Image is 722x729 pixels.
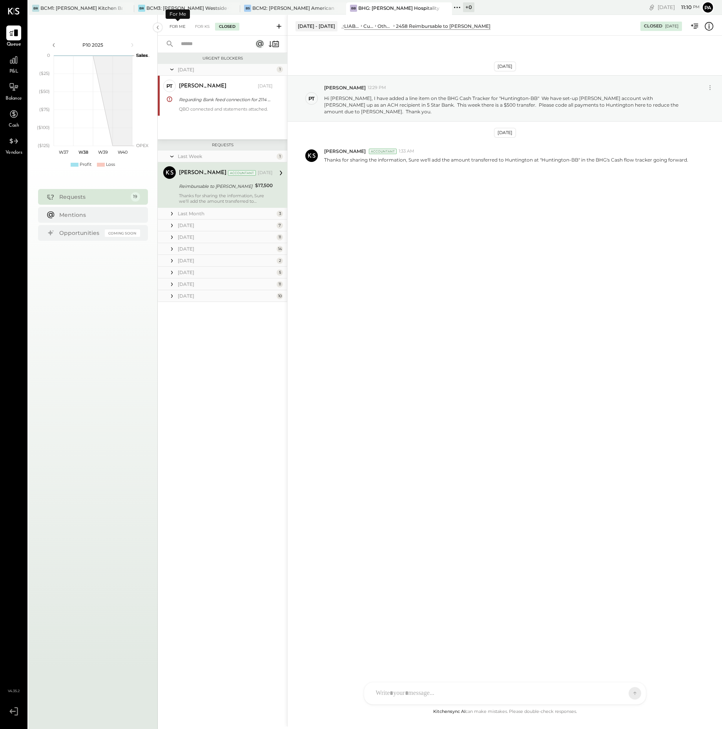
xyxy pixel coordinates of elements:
div: Other Current Liabilities [377,23,392,29]
text: ($125) [38,143,50,148]
div: Urgent Blockers [162,56,283,61]
div: Requests [59,193,127,201]
div: Mentions [59,211,136,219]
a: Queue [0,25,27,48]
div: LIABILITIES AND EQUITY [344,23,360,29]
div: $17,500 [255,182,273,189]
text: 0 [47,53,50,58]
div: Current Liabilities [363,23,374,29]
div: BS [244,5,251,12]
div: 10 [277,293,283,299]
div: [DATE] [178,281,275,287]
div: Last Month [178,210,275,217]
div: Requests [162,142,283,148]
div: Accountant [369,149,397,154]
div: [PERSON_NAME] [179,82,226,90]
div: Reimbursable to [PERSON_NAME] [179,182,253,190]
text: ($25) [39,71,50,76]
p: Hi [PERSON_NAME], I have added a line item on the BHG Cash Tracker for "Huntington-BB" We have se... [324,95,696,115]
a: Vendors [0,134,27,156]
div: 11 [277,234,283,240]
div: [DATE] [178,222,275,229]
div: Closed [644,23,662,29]
div: BCM1: [PERSON_NAME] Kitchen Bar Market [40,5,122,11]
div: Loss [106,162,115,168]
div: + 0 [463,2,474,12]
div: [DATE] [665,24,678,29]
button: Pa [702,1,714,14]
div: [DATE] [178,293,275,299]
div: 14 [277,246,283,252]
a: Balance [0,80,27,102]
text: ($100) [37,125,50,130]
div: Coming Soon [105,229,140,237]
text: W38 [78,149,88,155]
text: OPEX [136,143,149,148]
div: [DATE] [258,170,273,176]
div: 5 [277,269,283,276]
div: 3 [277,211,283,217]
div: BCM2: [PERSON_NAME] American Cooking [252,5,334,11]
div: 7 [277,222,283,229]
div: 1 [277,153,283,160]
div: 19 [131,192,140,202]
span: [PERSON_NAME] [324,148,366,155]
text: ($50) [39,89,50,94]
span: Queue [7,41,21,48]
div: 2 [277,258,283,264]
text: Sales [136,53,148,58]
div: BR [32,5,39,12]
span: Balance [5,95,22,102]
text: W37 [59,149,68,155]
span: 1:33 AM [399,148,414,155]
div: For KS [191,23,213,31]
div: Thanks for sharing the information, Sure we'll add the amount transferred to Huntington at "Hunti... [179,193,273,204]
div: Opportunities [59,229,101,237]
span: [PERSON_NAME] [324,84,366,91]
div: [DATE] [178,257,275,264]
div: [DATE] [494,128,516,138]
div: BB [350,5,357,12]
a: Cash [0,107,27,129]
div: [DATE] - [DATE] [295,21,337,31]
text: W40 [117,149,127,155]
div: [DATE] [178,245,275,252]
div: 11 [277,281,283,287]
span: P&L [9,68,18,75]
div: P10 2025 [60,42,126,48]
div: For Me [166,9,190,19]
div: [PERSON_NAME] [179,169,226,177]
div: BR [138,5,145,12]
div: copy link [648,3,656,11]
span: 12:29 PM [368,85,386,91]
div: For Me [166,23,190,31]
span: Vendors [5,149,22,156]
div: 1 [277,66,283,73]
div: PT [308,95,315,102]
div: PT [166,82,173,90]
div: [DATE] [178,66,275,73]
div: 2458 Reimbursable to [PERSON_NAME] [396,23,490,29]
div: [DATE] [258,83,273,89]
div: QBO connected and statements attached. [179,106,273,112]
p: Thanks for sharing the information, Sure we'll add the amount transferred to Huntington at "Hunti... [324,156,688,163]
div: Regarding Bank feed connection for 2114 Citi Card CC# 6980 is expired. [179,96,270,104]
span: Cash [9,122,19,129]
div: BHG: [PERSON_NAME] Hospitality Group, LLC [358,5,440,11]
div: [DATE] [494,62,516,71]
div: Closed [215,23,239,31]
div: Accountant [228,170,256,176]
div: Last Week [178,153,275,160]
text: W39 [98,149,108,155]
div: [DATE] [178,269,275,276]
text: ($75) [39,107,50,112]
div: BCM3: [PERSON_NAME] Westside Grill [146,5,228,11]
div: [DATE] [178,234,275,240]
a: P&L [0,53,27,75]
div: [DATE] [658,4,700,11]
div: Profit [80,162,91,168]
